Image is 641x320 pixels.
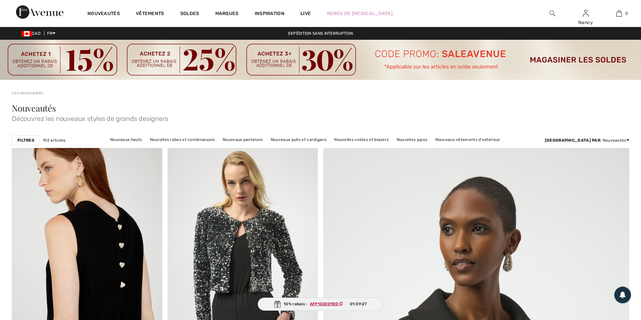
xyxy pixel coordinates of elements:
[310,302,338,306] ins: AFP1020D1BD
[603,9,635,17] a: 0
[47,31,55,36] span: FR
[21,31,32,36] img: Canadian Dollar
[255,11,284,18] span: Inspiration
[107,135,145,144] a: Nouveaux hauts
[43,137,66,143] span: 192 articles
[16,5,63,19] img: 1ère Avenue
[17,137,34,143] strong: Filtres
[300,10,311,17] a: Live
[12,102,56,114] span: Nouveautés
[147,135,218,144] a: Nouvelles robes et combinaisons
[180,11,199,18] a: Soldes
[350,301,367,307] span: 01:39:27
[393,135,431,144] a: Nouvelles jupes
[432,135,504,144] a: Nouveaux vêtements d'extérieur
[616,9,622,17] img: Mon panier
[274,301,281,308] img: Gift.svg
[583,9,589,17] img: Mes infos
[545,138,600,143] strong: [GEOGRAPHIC_DATA] par
[258,298,383,311] div: 10% rabais :
[87,11,120,18] a: Nouveautés
[331,135,392,144] a: Nouvelles vestes et blazers
[267,135,330,144] a: Nouveaux pulls et cardigans
[215,11,239,18] a: Marques
[545,137,629,143] div: : Nouveautés
[327,10,393,17] a: Robes de [MEDICAL_DATA]
[12,113,629,122] span: Découvrez les nouveaux styles de grands designers
[21,31,43,36] span: CAD
[219,135,266,144] a: Nouveaux pantalons
[625,10,628,16] span: 0
[569,19,602,26] div: Nancy
[12,91,43,95] a: Les nouveautés
[583,10,589,16] a: Se connecter
[136,11,164,18] a: Vêtements
[550,9,555,17] img: recherche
